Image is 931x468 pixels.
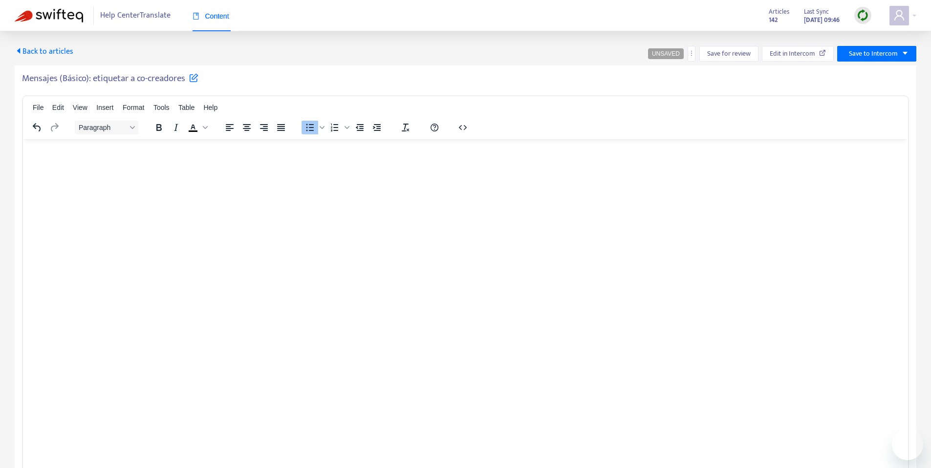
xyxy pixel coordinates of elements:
[75,121,138,134] button: Block Paragraph
[185,121,209,134] div: Text color Black
[79,124,127,131] span: Paragraph
[302,121,326,134] div: Bullet list
[699,46,758,62] button: Save for review
[707,48,751,59] span: Save for review
[73,104,87,111] span: View
[153,104,170,111] span: Tools
[804,6,829,17] span: Last Sync
[769,6,789,17] span: Articles
[193,13,199,20] span: book
[52,104,64,111] span: Edit
[804,15,840,25] strong: [DATE] 09:46
[426,121,443,134] button: Help
[770,48,815,59] span: Edit in Intercom
[351,121,368,134] button: Decrease indent
[151,121,167,134] button: Bold
[368,121,385,134] button: Increase indent
[96,104,113,111] span: Insert
[238,121,255,134] button: Align center
[178,104,195,111] span: Table
[688,46,695,62] button: more
[15,45,73,58] span: Back to articles
[256,121,272,134] button: Align right
[15,47,22,55] span: caret-left
[100,6,171,25] span: Help Center Translate
[123,104,144,111] span: Format
[397,121,414,134] button: Clear formatting
[193,12,229,20] span: Content
[168,121,184,134] button: Italic
[652,50,680,57] span: UNSAVED
[29,121,45,134] button: Undo
[33,104,44,111] span: File
[273,121,289,134] button: Justify
[902,50,909,57] span: caret-down
[22,73,198,85] h5: Mensajes (Básico): etiquetar a co-creadores
[893,9,905,21] span: user
[326,121,351,134] div: Numbered list
[857,9,869,21] img: sync.dc5367851b00ba804db3.png
[203,104,217,111] span: Help
[849,48,898,59] span: Save to Intercom
[688,50,695,57] span: more
[837,46,916,62] button: Save to Intercomcaret-down
[15,9,83,22] img: Swifteq
[46,121,63,134] button: Redo
[221,121,238,134] button: Align left
[892,429,923,460] iframe: Button to launch messaging window
[769,15,778,25] strong: 142
[762,46,834,62] button: Edit in Intercom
